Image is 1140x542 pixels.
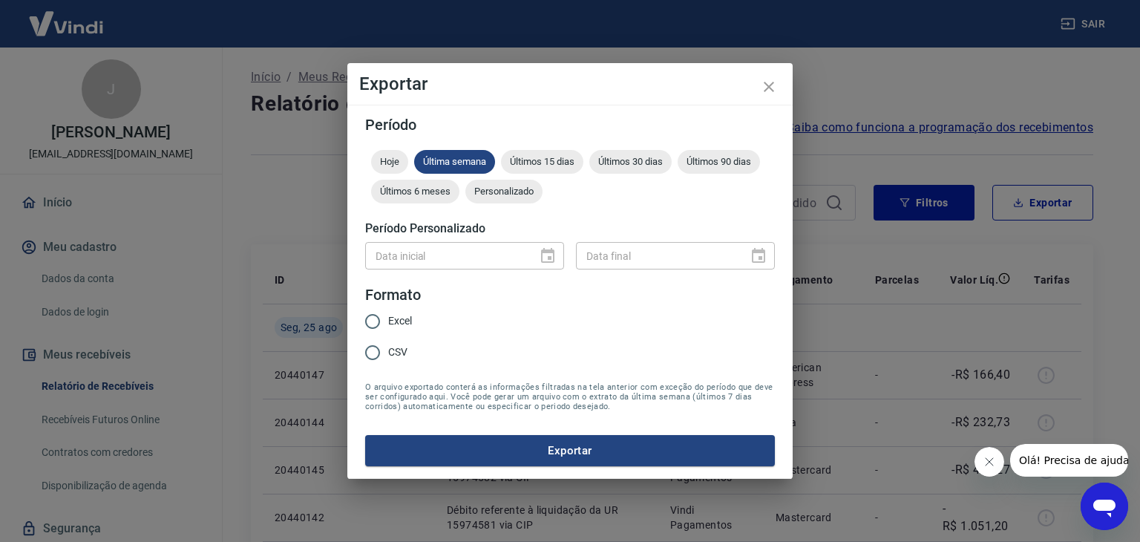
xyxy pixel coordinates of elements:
div: Últimos 15 dias [501,150,583,174]
iframe: Botão para abrir a janela de mensagens [1081,483,1128,530]
span: Últimos 30 dias [589,156,672,167]
span: O arquivo exportado conterá as informações filtradas na tela anterior com exceção do período que ... [365,382,775,411]
h5: Período [365,117,775,132]
button: close [751,69,787,105]
span: Hoje [371,156,408,167]
legend: Formato [365,284,421,306]
input: DD/MM/YYYY [365,242,527,270]
div: Hoje [371,150,408,174]
span: Personalizado [465,186,543,197]
span: CSV [388,345,407,360]
div: Últimos 6 meses [371,180,459,203]
h4: Exportar [359,75,781,93]
div: Personalizado [465,180,543,203]
span: Últimos 90 dias [678,156,760,167]
input: DD/MM/YYYY [576,242,738,270]
div: Últimos 90 dias [678,150,760,174]
span: Olá! Precisa de ajuda? [9,10,125,22]
span: Última semana [414,156,495,167]
iframe: Mensagem da empresa [1010,444,1128,477]
span: Últimos 15 dias [501,156,583,167]
span: Excel [388,313,412,329]
div: Últimos 30 dias [589,150,672,174]
div: Última semana [414,150,495,174]
button: Exportar [365,435,775,466]
span: Últimos 6 meses [371,186,459,197]
h5: Período Personalizado [365,221,775,236]
iframe: Fechar mensagem [974,447,1004,477]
